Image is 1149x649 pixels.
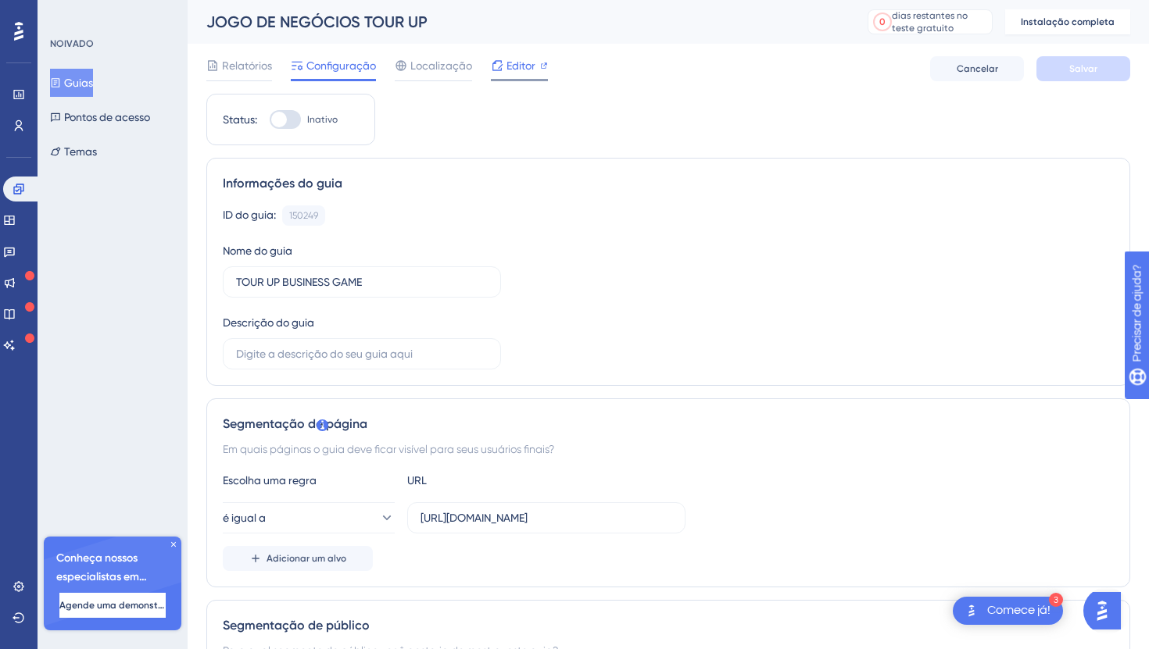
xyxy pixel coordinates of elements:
img: imagem-do-lançador-texto-alternativo [962,601,981,620]
font: Cancelar [957,63,998,74]
input: Digite o nome do seu guia aqui [236,273,488,291]
iframe: Iniciador do Assistente de IA do UserGuiding [1083,587,1130,634]
font: Editor [506,59,535,72]
font: Precisar de ajuda? [37,7,134,19]
font: Localização [410,59,472,72]
button: Pontos de acesso [50,103,150,131]
input: seusite.com/caminho [421,509,672,526]
font: Agende uma demonstração [59,600,184,611]
font: Conheça nossos especialistas em integração 🎧 [56,551,147,602]
button: Agende uma demonstração [59,593,166,618]
font: ID do guia: [223,209,276,221]
font: dias restantes no teste gratuito [892,10,968,34]
div: Abra a lista de verificação Comece!, módulos restantes: 3 [953,597,1063,625]
button: Guias [50,69,93,97]
font: Nome do guia [223,244,292,257]
font: Informações do guia [223,176,342,191]
button: Instalação completa [1005,9,1130,34]
font: Segmentação de página [223,416,367,431]
font: Em quais páginas o guia deve ficar visível para seus usuários finais? [223,443,554,455]
button: Cancelar [930,56,1024,81]
button: Salvar [1036,56,1130,81]
button: Adicionar um alvo [223,546,373,571]
font: Inativo [307,114,338,125]
font: Configuração [306,59,376,72]
font: Descrição do guia [223,316,314,329]
font: Pontos de acesso [64,111,150,123]
font: Relatórios [222,59,272,72]
input: Digite a descrição do seu guia aqui [236,345,488,362]
font: Adicionar um alvo [267,553,346,564]
font: Salvar [1069,63,1097,74]
font: Instalação completa [1021,16,1115,27]
font: Guias [64,77,93,89]
font: 150249 [289,210,318,221]
font: Segmentação de público [223,618,370,633]
font: 3 [1054,596,1058,604]
font: é igual a [223,512,266,524]
button: é igual a [223,502,395,533]
font: 0 [879,16,886,27]
font: JOGO DE NEGÓCIOS TOUR UP [206,12,428,31]
font: Temas [64,145,97,158]
font: URL [407,474,427,487]
font: Escolha uma regra [223,474,317,487]
button: Temas [50,137,97,166]
font: Comece já! [987,604,1051,616]
font: NOIVADO [50,38,94,49]
font: Status: [223,113,257,126]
